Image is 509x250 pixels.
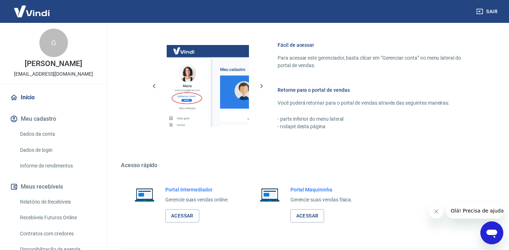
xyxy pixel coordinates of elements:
[480,221,503,244] iframe: Botão para abrir a janela de mensagens
[165,196,229,204] p: Gerencie suas vendas online.
[278,115,475,123] p: - parte inferior do menu lateral
[17,127,98,141] a: Dados da conta
[290,209,324,222] a: Acessar
[17,226,98,241] a: Contratos com credores
[446,203,503,219] iframe: Mensagem da empresa
[9,111,98,127] button: Meu cadastro
[429,204,444,219] iframe: Fechar mensagem
[165,209,199,222] a: Acessar
[255,186,285,203] img: Imagem de um notebook aberto
[167,45,249,127] img: Imagem da dashboard mostrando o botão de gerenciar conta na sidebar no lado esquerdo
[25,60,82,67] p: [PERSON_NAME]
[278,123,475,130] p: - rodapé desta página
[165,186,229,193] h6: Portal Intermediador
[278,41,475,49] h6: Fácil de acessar
[9,179,98,195] button: Meus recebíveis
[129,186,160,203] img: Imagem de um notebook aberto
[9,0,55,22] img: Vindi
[17,159,98,173] a: Informe de rendimentos
[278,86,475,94] h6: Retorne para o portal de vendas
[278,99,475,107] p: Você poderá retornar para o portal de vendas através das seguintes maneiras:
[278,54,475,69] p: Para acessar este gerenciador, basta clicar em “Gerenciar conta” no menu lateral do portal de ven...
[39,29,68,57] div: G
[17,195,98,209] a: Relatório de Recebíveis
[14,70,93,78] p: [EMAIL_ADDRESS][DOMAIN_NAME]
[4,5,60,11] span: Olá! Precisa de ajuda?
[475,5,500,18] button: Sair
[121,162,492,169] h5: Acesso rápido
[17,143,98,157] a: Dados de login
[290,186,353,193] h6: Portal Maquininha
[9,90,98,105] a: Início
[290,196,353,204] p: Gerencie suas vendas física.
[17,210,98,225] a: Recebíveis Futuros Online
